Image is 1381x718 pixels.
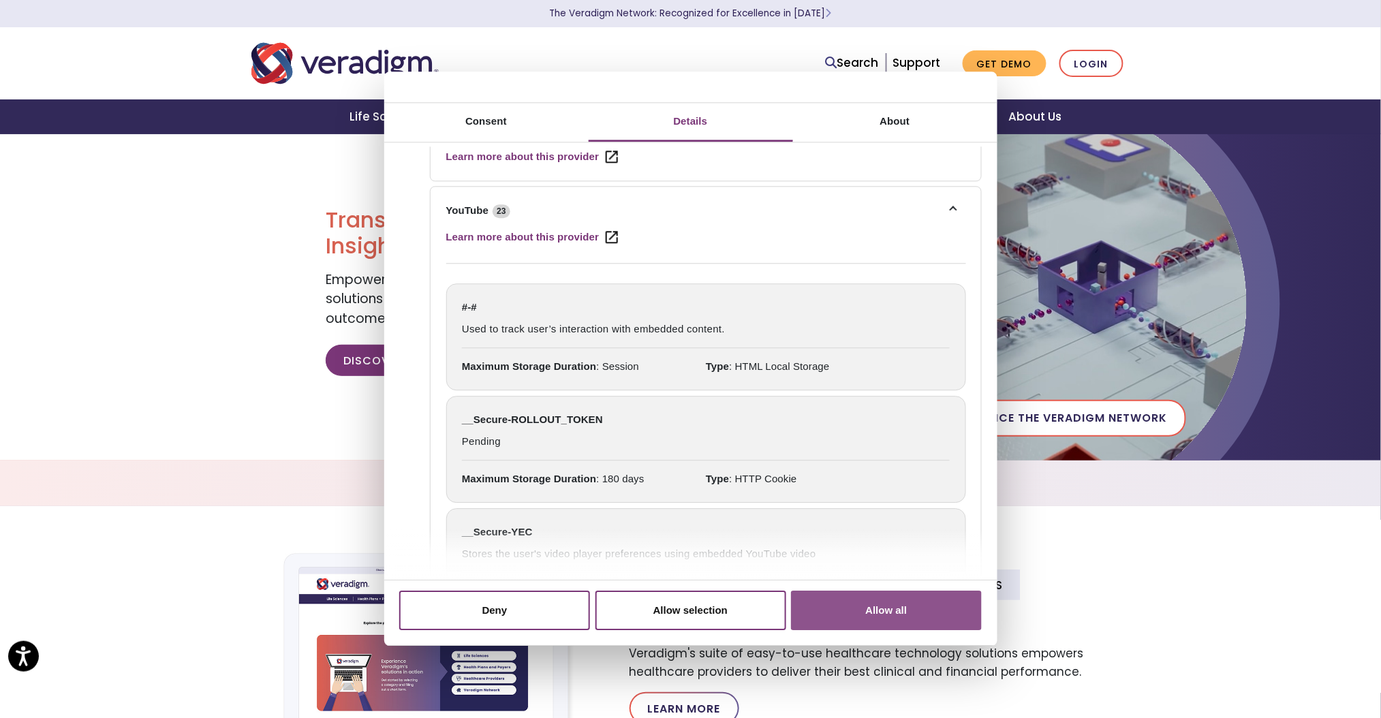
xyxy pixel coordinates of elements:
[706,358,950,375] span: : HTML Local Storage
[706,471,950,487] span: : HTTP Cookie
[595,591,786,630] button: Allow selection
[963,50,1046,77] a: Get Demo
[462,321,950,347] span: Used to track user’s interaction with embedded content.
[251,41,439,86] img: Veradigm logo
[589,103,793,142] a: Details
[462,360,596,372] b: Maximum Storage Duration
[462,471,706,487] span: : 180 days
[826,54,879,72] a: Search
[992,99,1078,134] a: About Us
[550,7,832,20] a: The Veradigm Network: Recognized for Excellence in [DATE]Learn More
[326,345,536,376] a: Discover Veradigm's Value
[462,473,596,484] b: Maximum Storage Duration
[446,202,966,219] a: YouTube23
[1059,50,1123,78] a: Login
[793,103,997,142] a: About
[462,433,950,460] span: Pending
[706,360,729,372] b: Type
[462,525,950,541] strong: __Secure-YEC
[1121,621,1365,702] iframe: Drift Chat Widget
[462,358,706,375] span: : Session
[893,54,941,71] a: Support
[462,300,950,316] strong: #-#
[384,103,589,142] a: Consent
[446,219,618,245] a: YouTube's privacy policy - opens in a new window
[791,591,982,630] button: Allow all
[462,546,950,572] span: Stores the user's video player preferences using embedded YouTube video
[326,207,680,260] h1: Transforming Health, Insightfully®
[399,591,590,630] button: Deny
[334,99,447,134] a: Life Sciences
[706,473,729,484] b: Type
[326,270,677,328] span: Empowering our clients with trusted data, insights, and solutions to help reduce costs and improv...
[826,7,832,20] span: Learn More
[630,644,1130,681] p: Veradigm's suite of easy-to-use healthcare technology solutions empowers healthcare providers to ...
[462,412,950,428] strong: __Secure-ROLLOUT_TOKEN
[446,138,618,165] a: Triplelift's privacy policy - opens in a new window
